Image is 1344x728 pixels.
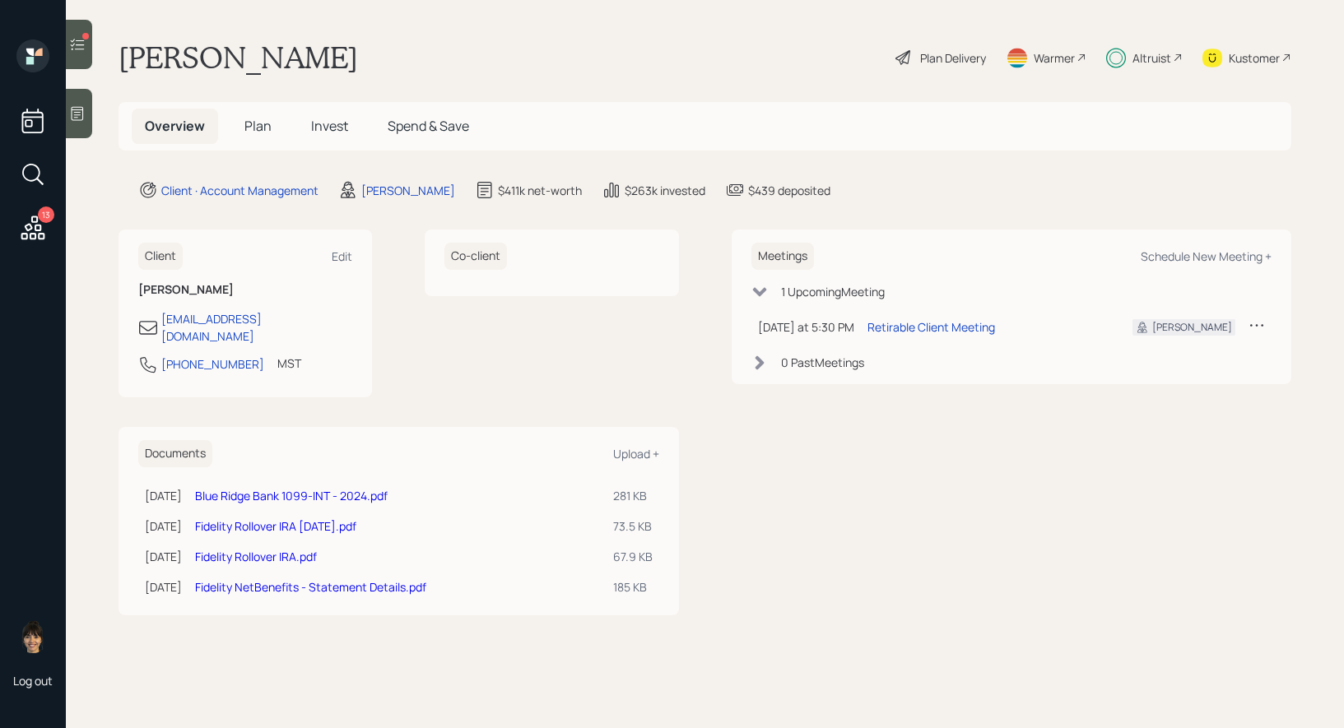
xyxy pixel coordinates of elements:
[138,243,183,270] h6: Client
[195,518,356,534] a: Fidelity Rollover IRA [DATE].pdf
[119,39,358,76] h1: [PERSON_NAME]
[195,488,388,503] a: Blue Ridge Bank 1099-INT - 2024.pdf
[748,182,830,199] div: $439 deposited
[781,283,885,300] div: 1 Upcoming Meeting
[751,243,814,270] h6: Meetings
[613,578,653,596] div: 185 KB
[332,248,352,264] div: Edit
[920,49,986,67] div: Plan Delivery
[613,548,653,565] div: 67.9 KB
[311,117,348,135] span: Invest
[13,673,53,689] div: Log out
[161,182,319,199] div: Client · Account Management
[161,355,264,373] div: [PHONE_NUMBER]
[758,318,854,336] div: [DATE] at 5:30 PM
[161,310,352,345] div: [EMAIL_ADDRESS][DOMAIN_NAME]
[138,283,352,297] h6: [PERSON_NAME]
[444,243,507,270] h6: Co-client
[38,206,54,223] div: 13
[145,578,182,596] div: [DATE]
[1229,49,1280,67] div: Kustomer
[145,117,205,135] span: Overview
[625,182,705,199] div: $263k invested
[138,440,212,467] h6: Documents
[1152,320,1232,335] div: [PERSON_NAME]
[867,318,995,336] div: Retirable Client Meeting
[1132,49,1171,67] div: Altruist
[244,117,272,135] span: Plan
[613,487,653,504] div: 281 KB
[195,549,317,564] a: Fidelity Rollover IRA.pdf
[195,579,426,595] a: Fidelity NetBenefits - Statement Details.pdf
[145,548,182,565] div: [DATE]
[277,355,301,372] div: MST
[1141,248,1272,264] div: Schedule New Meeting +
[781,354,864,371] div: 0 Past Meeting s
[613,446,659,461] div: Upload +
[361,182,455,199] div: [PERSON_NAME]
[1034,49,1075,67] div: Warmer
[388,117,469,135] span: Spend & Save
[145,517,182,535] div: [DATE]
[498,182,582,199] div: $411k net-worth
[145,487,182,504] div: [DATE]
[613,517,653,535] div: 73.5 KB
[16,620,49,653] img: treva-nostdahl-headshot.png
